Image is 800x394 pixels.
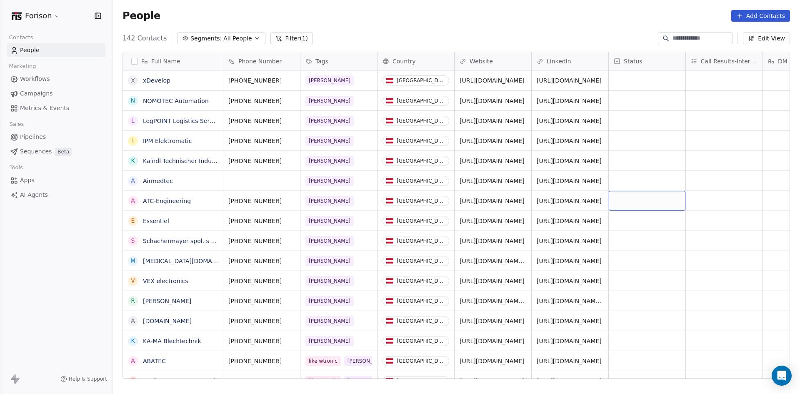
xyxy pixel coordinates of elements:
[397,158,445,164] div: [GEOGRAPHIC_DATA]
[315,57,328,65] span: Tags
[130,256,135,265] div: M
[397,258,445,264] div: [GEOGRAPHIC_DATA]
[55,148,72,156] span: Beta
[143,178,173,184] a: Airmedtec
[12,11,22,21] img: Logo%20Rectangular%202.png
[305,116,354,126] span: [PERSON_NAME]
[537,318,602,324] a: [URL][DOMAIN_NAME]
[537,98,602,104] a: [URL][DOMAIN_NAME]
[460,238,525,244] a: [URL][DOMAIN_NAME]
[223,34,252,43] span: All People
[122,10,160,22] span: People
[131,376,135,385] div: S
[460,77,525,84] a: [URL][DOMAIN_NAME]
[132,136,134,145] div: I
[537,238,602,244] a: [URL][DOMAIN_NAME]
[397,298,445,304] div: [GEOGRAPHIC_DATA]
[151,57,180,65] span: Full Name
[131,76,135,85] div: x
[143,358,166,364] a: ABATEC
[532,52,608,70] div: LinkedIn
[305,316,354,326] span: [PERSON_NAME]
[228,76,295,85] span: [PHONE_NUMBER]
[460,258,573,264] a: [URL][DOMAIN_NAME][MEDICAL_DATA]
[305,96,354,106] span: [PERSON_NAME]
[460,218,525,224] a: [URL][DOMAIN_NAME]
[238,57,282,65] span: Phone Number
[60,376,107,382] a: Help & Support
[397,378,445,384] div: [GEOGRAPHIC_DATA]
[190,34,222,43] span: Segments:
[122,33,167,43] span: 142 Contacts
[460,358,525,364] a: [URL][DOMAIN_NAME]
[305,236,354,246] span: [PERSON_NAME]
[537,198,602,204] a: [URL][DOMAIN_NAME]
[20,176,35,185] span: Apps
[123,52,223,70] div: Full Name
[344,356,392,366] span: [PERSON_NAME]
[20,104,69,113] span: Metrics & Events
[305,196,354,206] span: [PERSON_NAME]
[460,318,525,324] a: [URL][DOMAIN_NAME]
[397,338,445,344] div: [GEOGRAPHIC_DATA]
[228,337,295,345] span: [PHONE_NUMBER]
[131,316,135,325] div: a
[20,133,46,141] span: Pipelines
[686,52,762,70] div: Call Results-Interest
[228,357,295,365] span: [PHONE_NUMBER]
[455,52,531,70] div: Website
[228,157,295,165] span: [PHONE_NUMBER]
[305,376,341,386] span: like wtronic
[305,336,354,346] span: [PERSON_NAME]
[131,196,135,205] div: A
[547,57,571,65] span: LinkedIn
[537,77,602,84] a: [URL][DOMAIN_NAME]
[397,178,445,184] div: [GEOGRAPHIC_DATA]
[143,318,192,324] a: [DOMAIN_NAME]
[537,158,602,164] a: [URL][DOMAIN_NAME]
[7,87,105,100] a: Campaigns
[228,277,295,285] span: [PHONE_NUMBER]
[537,278,602,284] a: [URL][DOMAIN_NAME]
[537,298,650,304] a: [URL][DOMAIN_NAME][PERSON_NAME]
[305,156,354,166] span: [PERSON_NAME]
[305,136,354,146] span: [PERSON_NAME]
[143,338,201,344] a: KA-MA Blechtechnik
[143,298,191,304] a: [PERSON_NAME]
[228,297,295,305] span: [PHONE_NUMBER]
[143,77,170,84] a: xDevelop
[392,57,416,65] span: Country
[10,9,62,23] button: Forison
[305,256,354,266] span: [PERSON_NAME]
[5,31,37,44] span: Contacts
[537,358,602,364] a: [URL][DOMAIN_NAME]
[69,376,107,382] span: Help & Support
[305,216,354,226] span: [PERSON_NAME]
[143,218,169,224] a: Essentiel
[537,378,602,384] a: [URL][DOMAIN_NAME]
[143,98,209,104] a: NOMOTEC Automation
[228,117,295,125] span: [PHONE_NUMBER]
[624,57,642,65] span: Status
[397,118,445,124] div: [GEOGRAPHIC_DATA]
[20,191,48,199] span: AI Agents
[537,138,602,144] a: [URL][DOMAIN_NAME]
[460,338,525,344] a: [URL][DOMAIN_NAME]
[397,218,445,224] div: [GEOGRAPHIC_DATA]
[228,257,295,265] span: [PHONE_NUMBER]
[7,188,105,202] a: AI Agents
[537,338,602,344] a: [URL][DOMAIN_NAME]
[537,258,602,264] a: [URL][DOMAIN_NAME]
[228,317,295,325] span: [PHONE_NUMBER]
[7,130,105,144] a: Pipelines
[131,176,135,185] div: A
[397,78,445,83] div: [GEOGRAPHIC_DATA]
[460,98,525,104] a: [URL][DOMAIN_NAME]
[731,10,790,22] button: Add Contacts
[20,75,50,83] span: Workflows
[223,52,300,70] div: Phone Number
[228,97,295,105] span: [PHONE_NUMBER]
[537,118,602,124] a: [URL][DOMAIN_NAME]
[344,376,392,386] span: [PERSON_NAME]
[460,158,525,164] a: [URL][DOMAIN_NAME]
